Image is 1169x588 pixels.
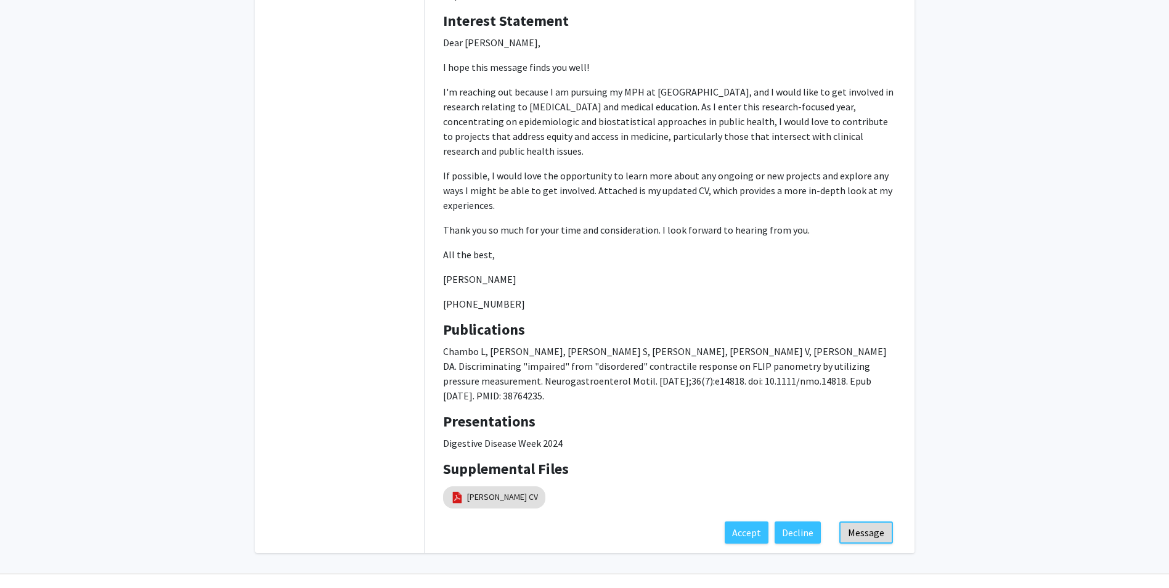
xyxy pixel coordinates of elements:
[443,35,896,50] p: Dear [PERSON_NAME],
[725,521,768,544] button: Accept
[443,11,569,30] b: Interest Statement
[443,84,896,158] p: I'm reaching out because I am pursuing my MPH at [GEOGRAPHIC_DATA], and I would like to get invol...
[775,521,821,544] button: Decline
[443,460,896,478] h4: Supplemental Files
[839,521,893,544] button: Message
[443,247,896,262] p: All the best,
[443,223,896,237] p: Thank you so much for your time and consideration. I look forward to hearing from you.
[443,320,525,339] b: Publications
[443,272,896,287] p: [PERSON_NAME]
[443,412,536,431] b: Presentations
[467,491,538,504] a: [PERSON_NAME] CV
[450,491,464,504] img: pdf_icon.png
[443,344,896,403] p: Chambo L, [PERSON_NAME], [PERSON_NAME] S, [PERSON_NAME], [PERSON_NAME] V, [PERSON_NAME] DA. Discr...
[443,296,896,311] p: [PHONE_NUMBER]
[443,436,896,451] p: Digestive Disease Week 2024
[9,533,52,579] iframe: Chat
[443,60,896,75] p: I hope this message finds you well!
[443,168,896,213] p: If possible, I would love the opportunity to learn more about any ongoing or new projects and exp...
